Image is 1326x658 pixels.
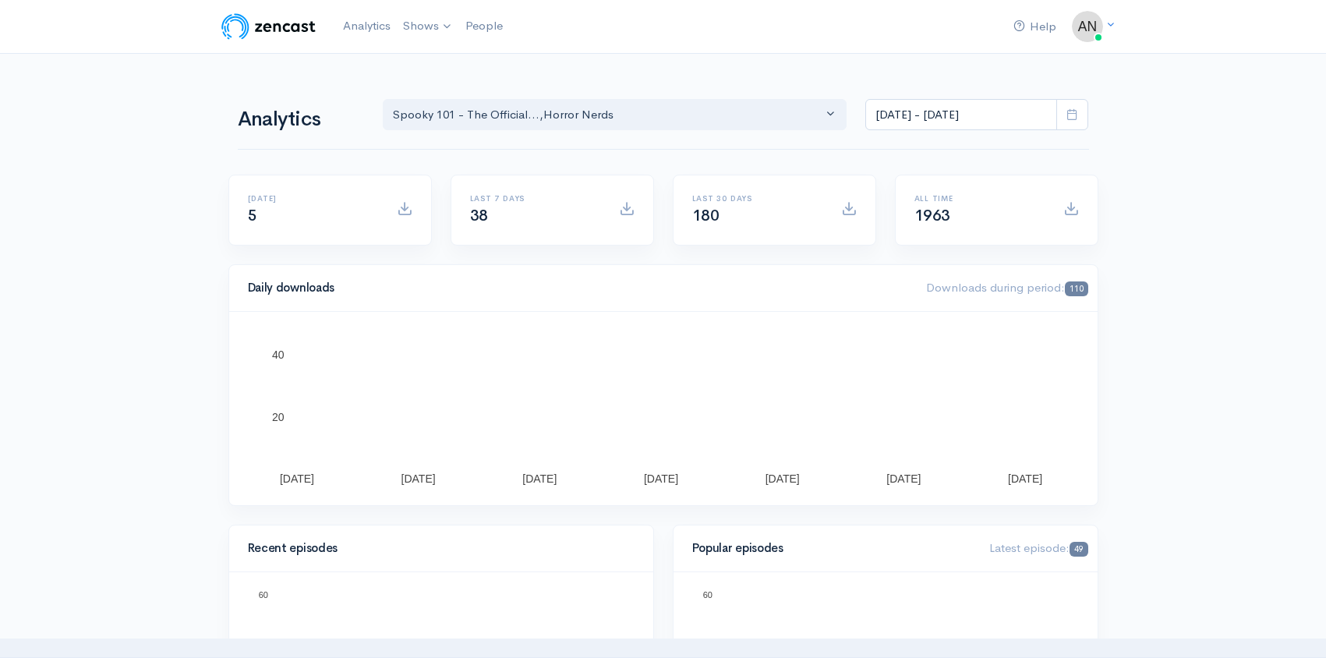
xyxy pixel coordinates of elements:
a: Analytics [337,9,397,43]
text: 20 [272,411,285,423]
h6: All time [914,194,1045,203]
a: Shows [397,9,459,44]
text: [DATE] [401,472,435,485]
text: 40 [272,348,285,361]
iframe: gist-messenger-bubble-iframe [1273,605,1310,642]
text: 60 [258,590,267,600]
h6: Last 30 days [692,194,822,203]
text: [DATE] [886,472,921,485]
h6: [DATE] [248,194,378,203]
h4: Recent episodes [248,542,625,555]
h4: Daily downloads [248,281,908,295]
h1: Analytics [238,108,364,131]
span: 1963 [914,206,950,225]
text: [DATE] [522,472,557,485]
text: [DATE] [643,472,677,485]
img: ZenCast Logo [219,11,318,42]
span: Downloads during period: [926,280,1087,295]
svg: A chart. [248,331,1079,486]
text: [DATE] [765,472,799,485]
span: 5 [248,206,257,225]
text: [DATE] [1008,472,1042,485]
h6: Last 7 days [470,194,600,203]
div: Spooky 101 - The Official... , Horror Nerds [393,106,823,124]
text: 60 [702,590,712,600]
text: C...) [410,419,430,431]
text: Ep. 24 [560,624,585,633]
text: Ep. 24 [405,370,437,382]
span: 49 [1070,542,1087,557]
span: 180 [692,206,720,225]
a: People [459,9,509,43]
img: ... [1072,11,1103,42]
span: 110 [1065,281,1087,296]
a: Help [1007,10,1063,44]
text: Ep. 24 [742,624,767,633]
span: Latest episode: [989,540,1087,555]
span: 38 [470,206,488,225]
text: [DATE] [279,472,313,485]
input: analytics date range selector [865,99,1057,131]
button: Spooky 101 - The Official..., Horror Nerds [383,99,847,131]
h4: Popular episodes [692,542,971,555]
